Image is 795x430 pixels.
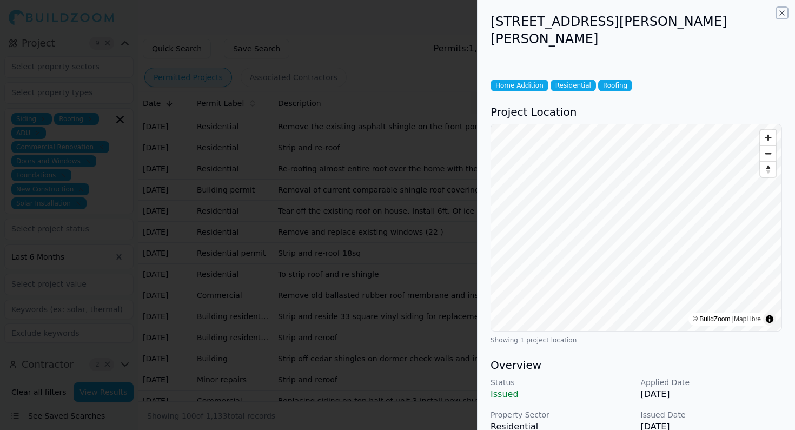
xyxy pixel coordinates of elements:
p: Issued [491,388,632,401]
p: Property Sector [491,409,632,420]
div: © BuildZoom | [693,314,761,325]
p: [DATE] [641,388,783,401]
button: Zoom out [760,145,776,161]
p: Applied Date [641,377,783,388]
p: Status [491,377,632,388]
h3: Overview [491,358,782,373]
a: MapLibre [734,315,761,323]
canvas: Map [491,124,781,331]
h3: Project Location [491,104,782,120]
span: Residential [551,80,596,91]
summary: Toggle attribution [763,313,776,326]
div: Showing 1 project location [491,336,782,345]
span: Roofing [598,80,632,91]
span: Home Addition [491,80,548,91]
p: Issued Date [641,409,783,420]
h2: [STREET_ADDRESS][PERSON_NAME][PERSON_NAME] [491,13,782,48]
button: Reset bearing to north [760,161,776,177]
button: Zoom in [760,130,776,145]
